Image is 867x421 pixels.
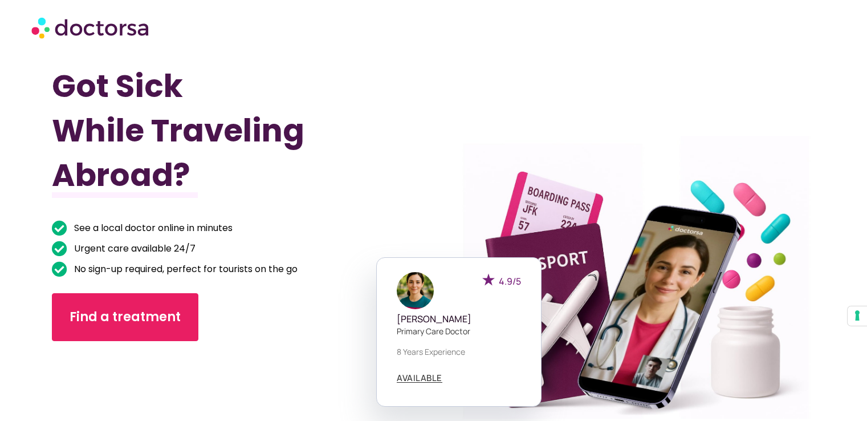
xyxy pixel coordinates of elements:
[499,275,521,288] span: 4.9/5
[397,374,442,382] span: AVAILABLE
[397,325,521,337] p: Primary care doctor
[52,64,376,197] h1: Got Sick While Traveling Abroad?
[397,374,442,383] a: AVAILABLE
[71,220,233,236] span: See a local doctor online in minutes
[52,293,198,341] a: Find a treatment
[397,346,521,358] p: 8 years experience
[70,308,181,326] span: Find a treatment
[397,314,521,325] h5: [PERSON_NAME]
[848,306,867,326] button: Your consent preferences for tracking technologies
[71,241,196,257] span: Urgent care available 24/7
[71,261,298,277] span: No sign-up required, perfect for tourists on the go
